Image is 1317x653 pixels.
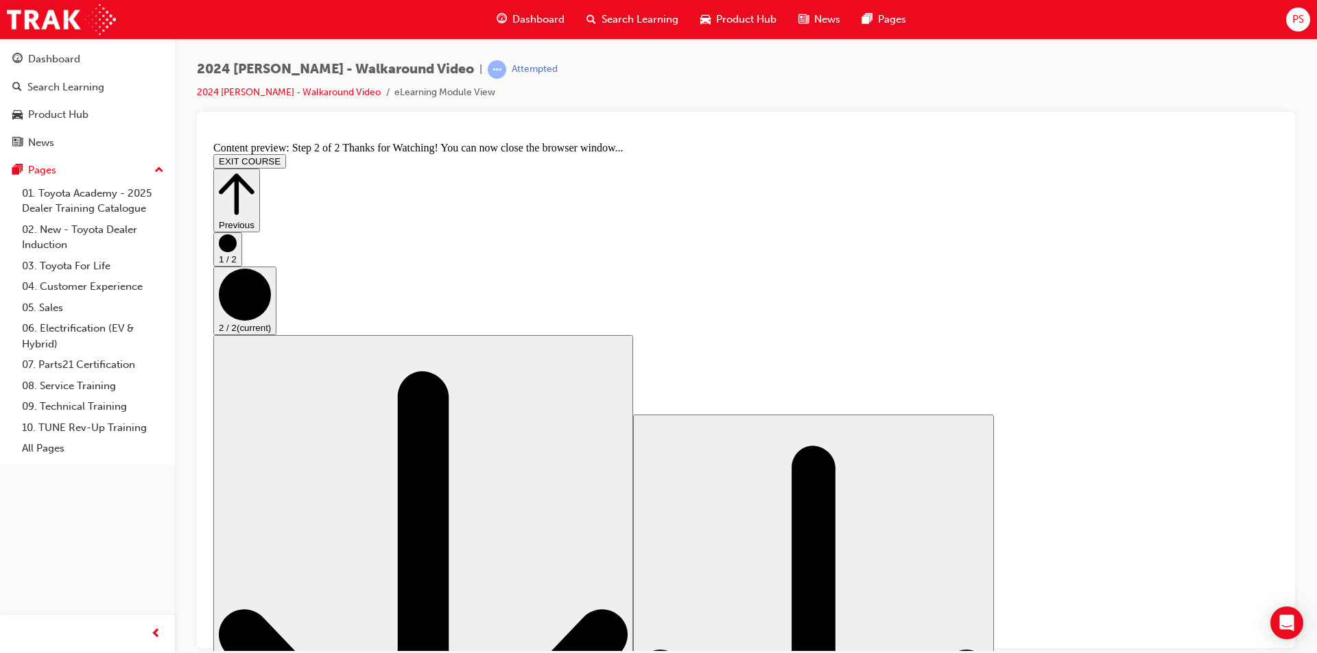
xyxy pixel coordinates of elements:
[5,5,1071,18] div: Content preview: Step 2 of 2 Thanks for Watching! You can now close the browser window...
[5,130,69,199] button: 2 / 2(current)
[12,53,23,66] span: guage-icon
[5,158,169,183] button: Pages
[814,12,840,27] span: News
[12,109,23,121] span: car-icon
[5,102,169,127] a: Product Hub
[851,5,917,34] a: pages-iconPages
[1286,8,1310,32] button: PS
[5,47,169,72] a: Dashboard
[28,162,56,178] div: Pages
[16,354,169,375] a: 07. Parts21 Certification
[689,5,787,34] a: car-iconProduct Hub
[16,297,169,319] a: 05. Sales
[1270,606,1303,639] div: Open Intercom Messenger
[394,85,495,101] li: eLearning Module View
[486,5,576,34] a: guage-iconDashboard
[197,62,474,77] span: 2024 [PERSON_NAME] - Walkaround Video
[878,12,906,27] span: Pages
[787,5,851,34] a: news-iconNews
[5,130,169,156] a: News
[16,318,169,354] a: 06. Electrification (EV & Hybrid)
[5,75,169,100] a: Search Learning
[27,79,104,95] div: Search Learning
[700,11,711,28] span: car-icon
[28,107,88,123] div: Product Hub
[16,183,169,219] a: 01. Toyota Academy - 2025 Dealer Training Catalogue
[16,417,169,439] a: 10. TUNE Rev-Up Training
[512,12,565,27] span: Dashboard
[5,32,52,96] button: Previous
[29,186,63,197] span: (current)
[12,137,23,149] span: news-icon
[154,162,164,180] span: up-icon
[716,12,776,27] span: Product Hub
[488,60,506,79] span: learningRecordVerb_ATTEMPT-icon
[602,12,678,27] span: Search Learning
[28,135,54,151] div: News
[12,82,22,94] span: search-icon
[576,5,689,34] a: search-iconSearch Learning
[512,63,558,76] div: Attempted
[12,164,23,177] span: pages-icon
[798,11,809,28] span: news-icon
[586,11,596,28] span: search-icon
[11,118,29,128] span: 1 / 2
[7,4,116,35] img: Trak
[16,256,169,277] a: 03. Toyota For Life
[16,438,169,459] a: All Pages
[11,186,29,197] span: 2 / 2
[5,18,78,32] button: EXIT COURSE
[11,84,47,94] span: Previous
[497,11,507,28] span: guage-icon
[16,219,169,256] a: 02. New - Toyota Dealer Induction
[862,11,873,28] span: pages-icon
[197,86,381,98] a: 2024 [PERSON_NAME] - Walkaround Video
[5,96,34,130] button: 1 / 2
[16,276,169,297] a: 04. Customer Experience
[1292,12,1304,27] span: PS
[5,44,169,158] button: DashboardSearch LearningProduct HubNews
[16,396,169,417] a: 09. Technical Training
[479,62,482,77] span: |
[28,51,80,67] div: Dashboard
[16,375,169,397] a: 08. Service Training
[151,626,161,643] span: prev-icon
